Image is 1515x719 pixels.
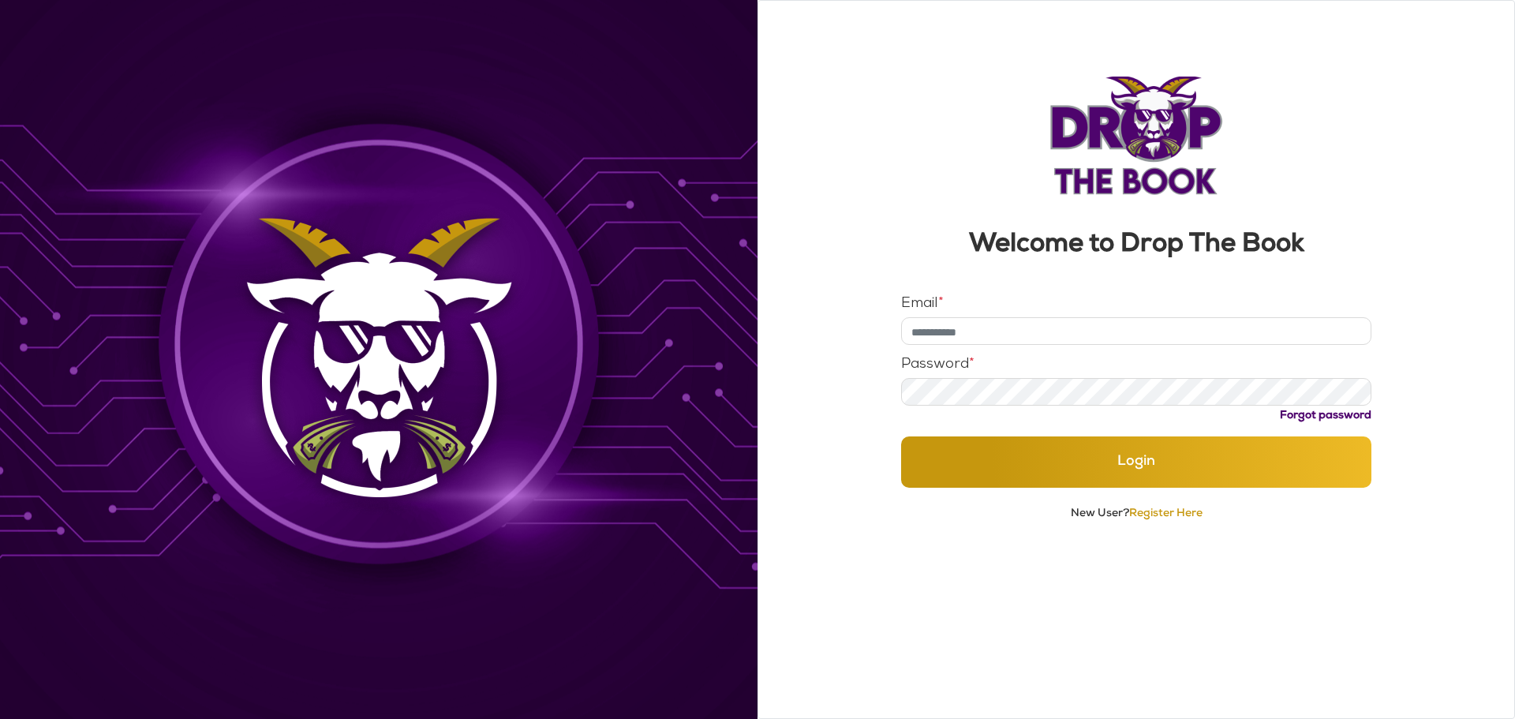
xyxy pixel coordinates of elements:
[901,233,1372,259] h3: Welcome to Drop The Book
[1280,410,1371,421] a: Forgot password
[901,436,1372,488] button: Login
[901,297,944,311] label: Email
[229,203,529,516] img: Background Image
[901,507,1372,522] p: New User?
[1049,77,1224,195] img: Logo
[901,358,974,372] label: Password
[1129,508,1203,519] a: Register Here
